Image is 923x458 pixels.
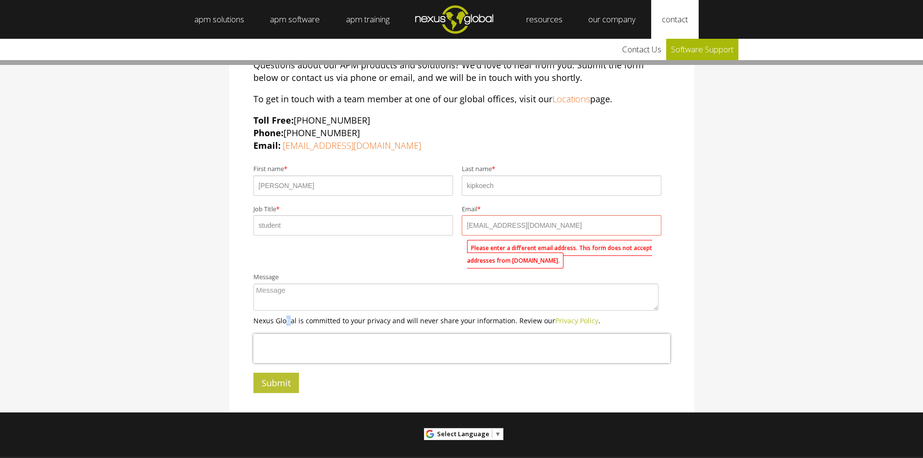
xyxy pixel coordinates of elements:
span: Last name [462,165,492,173]
span: Select Language [437,429,489,438]
span: Message [253,273,279,281]
label: Please enter a different email address. This form does not accept addresses from [DOMAIN_NAME]. [467,240,652,268]
a: Contact Us [617,39,666,60]
span: Job Title [253,205,276,213]
span: Email [462,205,477,213]
input: Job Title [253,215,453,236]
a: Select Language​ [437,426,501,442]
span: First name [253,165,284,173]
a: Software Support [666,39,738,60]
p: [PHONE_NUMBER] [PHONE_NUMBER] [253,114,670,152]
strong: Toll Free: [253,114,294,126]
strong: Email: [253,140,281,151]
a: Locations [552,93,590,105]
strong: Phone: [253,127,283,139]
input: First name [253,175,453,196]
p: Nexus Global is committed to your privacy and will never share your information. Review our . [253,316,670,326]
span: ▼ [495,429,501,438]
input: Submit [253,373,299,393]
iframe: reCAPTCHA [253,334,670,363]
p: Questions about our APM products and solutions? We’d love to hear from you. Submit the form below... [253,59,670,84]
input: Last name [462,175,661,196]
a: Privacy Policy [555,316,598,325]
input: Email [462,215,661,236]
p: To get in touch with a team member at one of our global offices, visit our page. [253,93,670,105]
a: [EMAIL_ADDRESS][DOMAIN_NAME] [283,140,421,151]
